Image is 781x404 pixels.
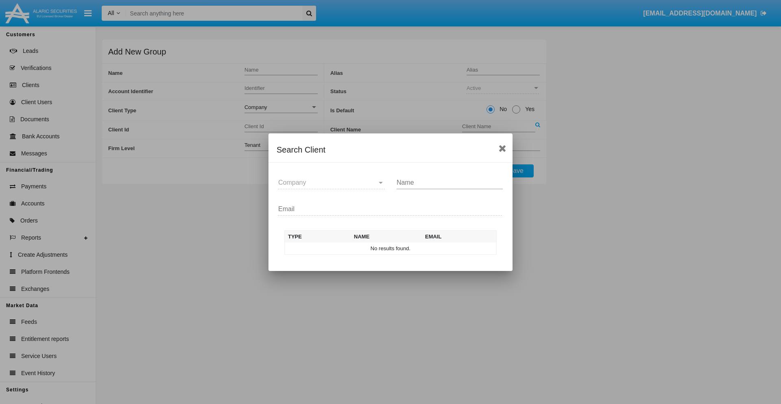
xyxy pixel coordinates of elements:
span: Company [278,179,306,186]
td: No results found. [285,242,497,255]
th: Type [285,230,351,242]
th: Email [422,230,497,242]
th: Name [351,230,422,242]
div: Search Client [277,143,504,156]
